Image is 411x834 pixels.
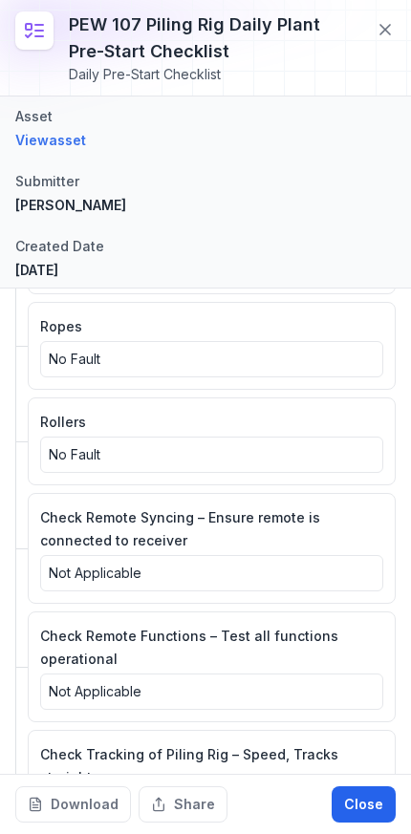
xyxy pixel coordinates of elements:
span: No Fault [49,351,100,367]
h3: PEW 107 Piling Rig Daily Plant Pre-Start Checklist [69,11,350,65]
span: No Fault [49,446,100,462]
span: Not Applicable [49,565,141,581]
button: Download [15,786,131,823]
span: Not Applicable [49,683,141,699]
a: Viewasset [15,131,396,150]
span: Check Remote Functions – Test all functions operational [40,628,338,667]
time: 18/6/2025, 7:16:32 am [15,262,58,278]
span: Created Date [15,238,104,254]
span: Check Tracking of Piling Rig – Speed, Tracks straight [40,746,338,785]
span: [DATE] [15,262,58,278]
span: [PERSON_NAME] [15,197,126,213]
button: Share [139,786,227,823]
div: Daily Pre-Start Checklist [69,65,350,84]
span: Rollers [40,414,86,430]
span: Ropes [40,318,82,334]
button: Close [332,786,396,823]
span: Asset [15,108,53,124]
span: Submitter [15,173,79,189]
span: Check Remote Syncing – Ensure remote is connected to receiver [40,509,320,548]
